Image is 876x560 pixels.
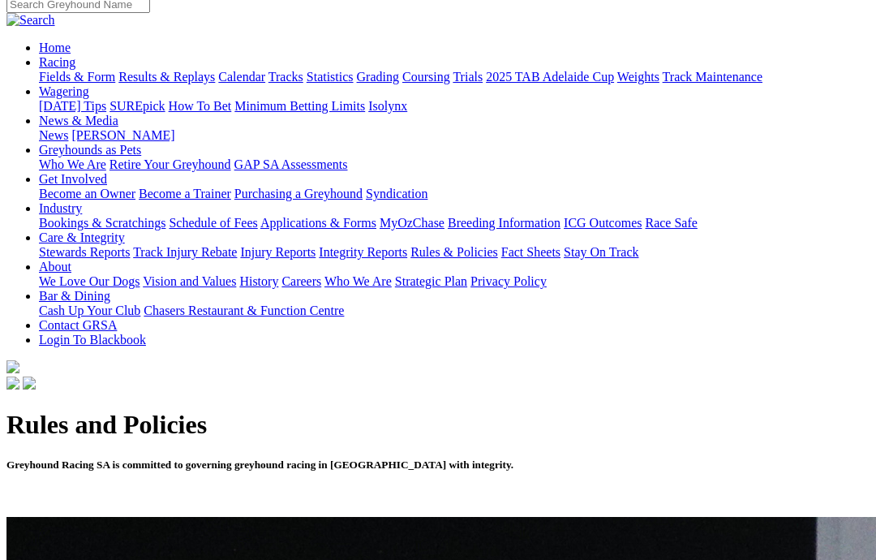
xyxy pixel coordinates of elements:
[39,187,870,201] div: Get Involved
[617,70,659,84] a: Weights
[501,245,560,259] a: Fact Sheets
[448,216,560,230] a: Breeding Information
[453,70,483,84] a: Trials
[366,187,427,200] a: Syndication
[39,187,135,200] a: Become an Owner
[144,304,344,317] a: Chasers Restaurant & Function Centre
[6,459,870,472] h5: Greyhound Racing SA is committed to governing greyhound racing in [GEOGRAPHIC_DATA] with integrity.
[39,128,68,142] a: News
[234,157,348,171] a: GAP SA Assessments
[39,55,75,69] a: Racing
[39,172,107,186] a: Get Involved
[39,260,71,274] a: About
[39,216,870,230] div: Industry
[39,70,870,84] div: Racing
[39,245,130,259] a: Stewards Reports
[324,274,392,288] a: Who We Are
[39,304,140,317] a: Cash Up Your Club
[6,360,19,373] img: logo-grsa-white.png
[39,128,870,143] div: News & Media
[234,99,365,113] a: Minimum Betting Limits
[39,289,110,303] a: Bar & Dining
[39,157,106,171] a: Who We Are
[402,70,450,84] a: Coursing
[39,245,870,260] div: Care & Integrity
[470,274,547,288] a: Privacy Policy
[118,70,215,84] a: Results & Replays
[39,333,146,347] a: Login To Blackbook
[281,274,321,288] a: Careers
[133,245,237,259] a: Track Injury Rebate
[39,99,870,114] div: Wagering
[23,377,36,390] img: twitter.svg
[239,274,278,288] a: History
[39,274,140,288] a: We Love Our Dogs
[663,70,762,84] a: Track Maintenance
[564,216,642,230] a: ICG Outcomes
[357,70,399,84] a: Grading
[260,216,376,230] a: Applications & Forms
[169,216,257,230] a: Schedule of Fees
[109,157,231,171] a: Retire Your Greyhound
[6,13,55,28] img: Search
[143,274,236,288] a: Vision and Values
[218,70,265,84] a: Calendar
[71,128,174,142] a: [PERSON_NAME]
[240,245,316,259] a: Injury Reports
[139,187,231,200] a: Become a Trainer
[39,143,141,157] a: Greyhounds as Pets
[39,230,125,244] a: Care & Integrity
[6,377,19,390] img: facebook.svg
[645,216,697,230] a: Race Safe
[319,245,407,259] a: Integrity Reports
[39,304,870,318] div: Bar & Dining
[268,70,303,84] a: Tracks
[39,157,870,172] div: Greyhounds as Pets
[564,245,638,259] a: Stay On Track
[39,114,118,127] a: News & Media
[39,318,117,332] a: Contact GRSA
[169,99,232,113] a: How To Bet
[395,274,467,288] a: Strategic Plan
[109,99,165,113] a: SUREpick
[39,216,165,230] a: Bookings & Scratchings
[307,70,354,84] a: Statistics
[234,187,363,200] a: Purchasing a Greyhound
[39,41,71,54] a: Home
[39,99,106,113] a: [DATE] Tips
[39,274,870,289] div: About
[380,216,444,230] a: MyOzChase
[486,70,614,84] a: 2025 TAB Adelaide Cup
[39,84,89,98] a: Wagering
[6,410,870,440] h1: Rules and Policies
[39,70,115,84] a: Fields & Form
[39,201,82,215] a: Industry
[368,99,407,113] a: Isolynx
[410,245,498,259] a: Rules & Policies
